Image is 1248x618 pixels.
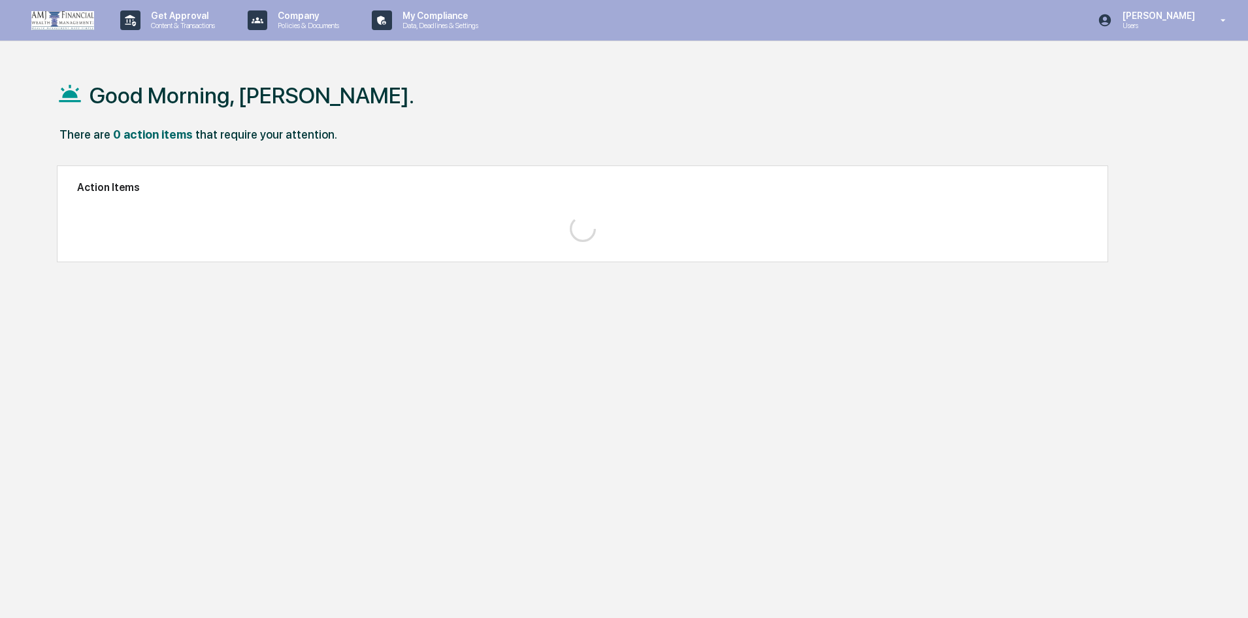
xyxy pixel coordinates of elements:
div: There are [59,128,110,141]
p: Get Approval [140,10,222,21]
p: [PERSON_NAME] [1112,10,1202,21]
p: Data, Deadlines & Settings [392,21,485,30]
p: My Compliance [392,10,485,21]
img: logo [31,11,94,30]
div: 0 action items [113,128,193,141]
p: Content & Transactions [140,21,222,30]
div: that require your attention. [195,128,337,141]
h2: Action Items [77,181,1088,194]
p: Policies & Documents [267,21,346,30]
p: Users [1112,21,1202,30]
p: Company [267,10,346,21]
h1: Good Morning, [PERSON_NAME]. [90,82,414,109]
